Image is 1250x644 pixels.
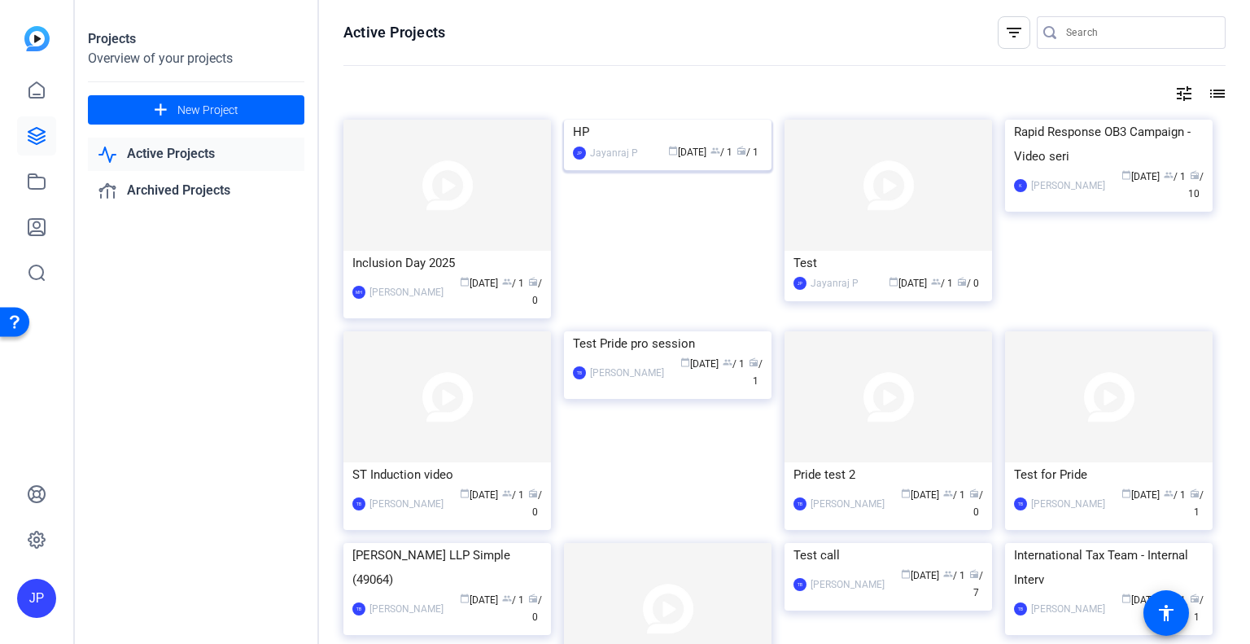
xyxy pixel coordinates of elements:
[793,251,983,275] div: Test
[943,569,953,579] span: group
[736,146,746,156] span: radio
[668,147,706,158] span: [DATE]
[1121,171,1160,182] span: [DATE]
[573,331,763,356] div: Test Pride pro session
[88,29,304,49] div: Projects
[502,594,524,606] span: / 1
[1206,84,1226,103] mat-icon: list
[969,569,979,579] span: radio
[352,286,365,299] div: MH
[723,358,745,370] span: / 1
[969,570,983,598] span: / 7
[1188,171,1204,199] span: / 10
[369,601,444,617] div: [PERSON_NAME]
[957,278,979,289] span: / 0
[931,277,941,287] span: group
[957,277,967,287] span: radio
[460,277,470,287] span: calendar_today
[460,489,498,501] span: [DATE]
[460,594,470,603] span: calendar_today
[352,251,542,275] div: Inclusion Day 2025
[1066,23,1213,42] input: Search
[460,594,498,606] span: [DATE]
[1014,120,1204,169] div: Rapid Response OB3 Campaign - Video seri
[502,277,512,287] span: group
[1164,488,1174,498] span: group
[1190,594,1200,603] span: radio
[811,496,885,512] div: [PERSON_NAME]
[528,594,542,623] span: / 0
[352,602,365,616] div: TB
[680,358,719,370] span: [DATE]
[811,275,859,291] div: Jayanraj P
[811,576,885,593] div: [PERSON_NAME]
[793,578,806,591] div: TB
[573,120,763,144] div: HP
[573,366,586,379] div: TB
[1164,170,1174,180] span: group
[680,357,690,367] span: calendar_today
[1014,602,1027,616] div: TB
[88,174,304,208] a: Archived Projects
[1190,489,1204,518] span: / 1
[590,145,638,161] div: Jayanraj P
[528,278,542,306] span: / 0
[1121,170,1131,180] span: calendar_today
[502,489,524,501] span: / 1
[793,497,806,510] div: TB
[502,278,524,289] span: / 1
[749,357,758,367] span: radio
[151,100,171,120] mat-icon: add
[943,489,965,501] span: / 1
[460,488,470,498] span: calendar_today
[710,147,732,158] span: / 1
[749,358,763,387] span: / 1
[969,488,979,498] span: radio
[736,147,758,158] span: / 1
[1190,488,1200,498] span: radio
[901,570,939,581] span: [DATE]
[1190,170,1200,180] span: radio
[931,278,953,289] span: / 1
[901,488,911,498] span: calendar_today
[901,569,911,579] span: calendar_today
[1121,488,1131,498] span: calendar_today
[17,579,56,618] div: JP
[88,138,304,171] a: Active Projects
[343,23,445,42] h1: Active Projects
[1031,601,1105,617] div: [PERSON_NAME]
[1014,543,1204,592] div: International Tax Team - Internal Interv
[528,489,542,518] span: / 0
[889,277,898,287] span: calendar_today
[901,489,939,501] span: [DATE]
[1164,489,1186,501] span: / 1
[1031,496,1105,512] div: [PERSON_NAME]
[88,95,304,125] button: New Project
[1164,171,1186,182] span: / 1
[723,357,732,367] span: group
[352,543,542,592] div: [PERSON_NAME] LLP Simple (49064)
[24,26,50,51] img: blue-gradient.svg
[1121,594,1160,606] span: [DATE]
[460,278,498,289] span: [DATE]
[1031,177,1105,194] div: [PERSON_NAME]
[793,543,983,567] div: Test call
[710,146,720,156] span: group
[528,277,538,287] span: radio
[793,277,806,290] div: JP
[528,594,538,603] span: radio
[1004,23,1024,42] mat-icon: filter_list
[352,462,542,487] div: ST Induction video
[352,497,365,510] div: TB
[369,496,444,512] div: [PERSON_NAME]
[528,488,538,498] span: radio
[1190,594,1204,623] span: / 1
[969,489,983,518] span: / 0
[369,284,444,300] div: [PERSON_NAME]
[502,594,512,603] span: group
[943,570,965,581] span: / 1
[573,147,586,160] div: JP
[590,365,664,381] div: [PERSON_NAME]
[1156,603,1176,623] mat-icon: accessibility
[889,278,927,289] span: [DATE]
